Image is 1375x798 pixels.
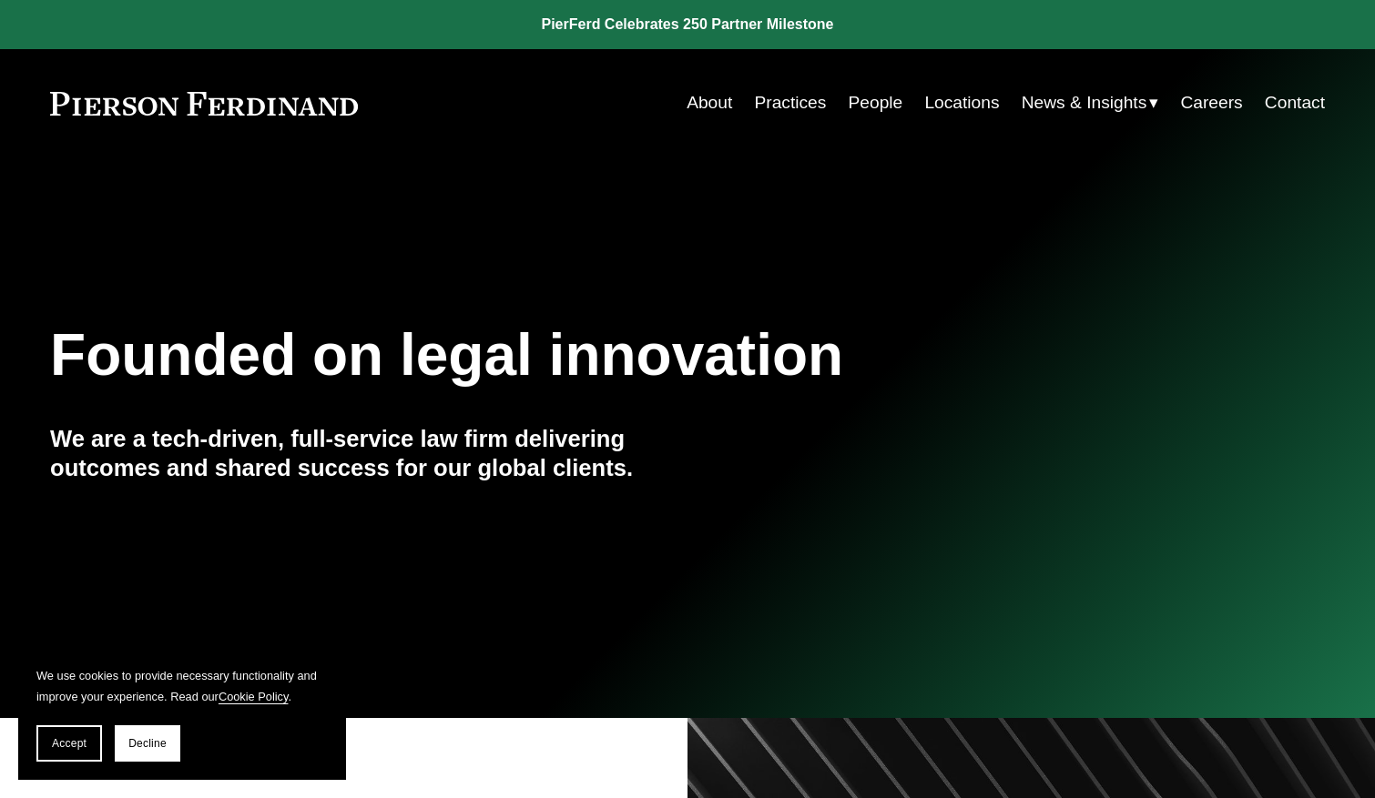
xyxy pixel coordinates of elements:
h1: Founded on legal innovation [50,322,1113,389]
a: Contact [1265,86,1325,120]
a: folder dropdown [1022,86,1159,120]
h4: We are a tech-driven, full-service law firm delivering outcomes and shared success for our global... [50,424,687,483]
span: News & Insights [1022,87,1147,119]
a: Cookie Policy [219,690,289,703]
span: Decline [128,737,167,750]
button: Accept [36,725,102,762]
button: Decline [115,725,180,762]
span: Accept [52,737,87,750]
a: Careers [1180,86,1242,120]
a: About [687,86,732,120]
section: Cookie banner [18,647,346,780]
a: People [849,86,903,120]
a: Locations [924,86,999,120]
a: Practices [754,86,826,120]
p: We use cookies to provide necessary functionality and improve your experience. Read our . [36,665,328,707]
